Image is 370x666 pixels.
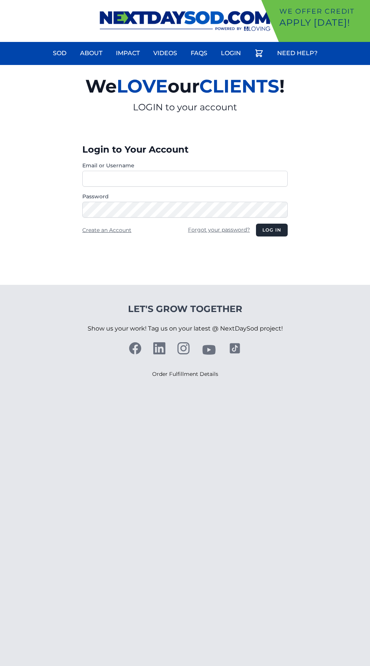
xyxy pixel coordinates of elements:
p: LOGIN to your account [6,101,364,113]
p: Apply [DATE]! [279,17,367,29]
a: Order Fulfillment Details [152,371,218,377]
h4: Let's Grow Together [88,303,283,315]
label: Password [82,193,288,200]
a: Forgot your password? [188,226,250,233]
a: Videos [149,44,182,62]
a: Login [216,44,245,62]
a: Need Help? [273,44,322,62]
h3: Login to Your Account [82,144,288,156]
a: FAQs [186,44,212,62]
a: Create an Account [82,227,131,233]
button: Log in [256,224,288,236]
h2: We our ! [6,71,364,101]
p: We offer Credit [279,6,367,17]
a: Sod [48,44,71,62]
p: Show us your work! Tag us on your latest @ NextDaySod project! [88,315,283,342]
a: About [76,44,107,62]
span: CLIENTS [199,75,279,97]
a: Impact [111,44,144,62]
label: Email or Username [82,162,288,169]
span: LOVE [117,75,168,97]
